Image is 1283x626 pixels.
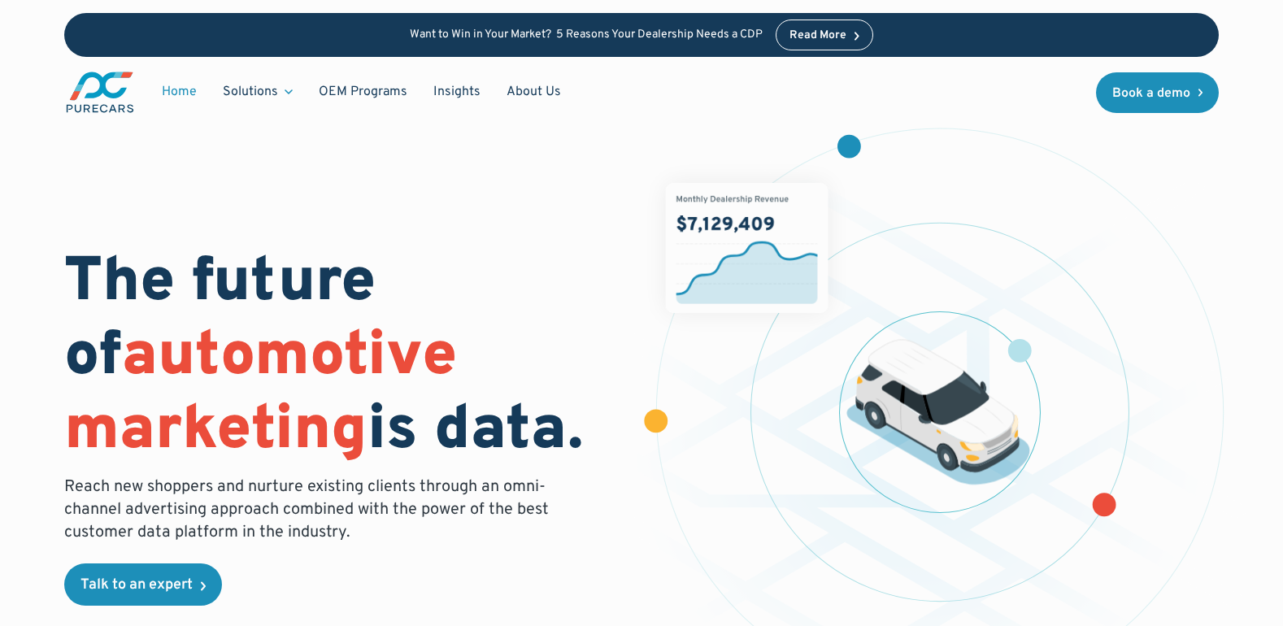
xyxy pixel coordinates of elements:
[846,339,1030,485] img: illustration of a vehicle
[789,30,846,41] div: Read More
[420,76,494,107] a: Insights
[64,70,136,115] img: purecars logo
[210,76,306,107] div: Solutions
[80,578,193,593] div: Talk to an expert
[149,76,210,107] a: Home
[776,20,873,50] a: Read More
[64,70,136,115] a: main
[64,476,559,544] p: Reach new shoppers and nurture existing clients through an omni-channel advertising approach comb...
[64,247,622,470] h1: The future of is data.
[223,83,278,101] div: Solutions
[306,76,420,107] a: OEM Programs
[1112,87,1190,100] div: Book a demo
[665,183,828,313] img: chart showing monthly dealership revenue of $7m
[1096,72,1220,113] a: Book a demo
[64,563,222,606] a: Talk to an expert
[64,319,457,471] span: automotive marketing
[410,28,763,42] p: Want to Win in Your Market? 5 Reasons Your Dealership Needs a CDP
[494,76,574,107] a: About Us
